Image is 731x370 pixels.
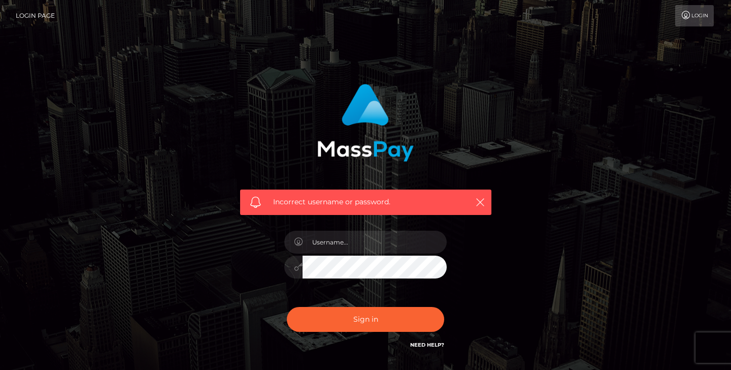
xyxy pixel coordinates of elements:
[16,5,55,26] a: Login Page
[273,197,458,207] span: Incorrect username or password.
[287,307,444,332] button: Sign in
[303,231,447,254] input: Username...
[410,342,444,348] a: Need Help?
[675,5,714,26] a: Login
[317,84,414,162] img: MassPay Login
